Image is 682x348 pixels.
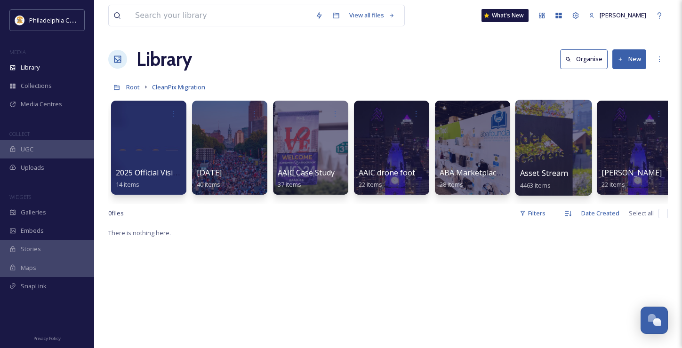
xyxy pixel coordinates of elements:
[152,83,205,91] span: CleanPix Migration
[440,180,463,189] span: 28 items
[197,168,222,189] a: [DATE]40 items
[116,168,209,189] a: 2025 Official Visitors Guide14 items
[116,167,209,178] span: 2025 Official Visitors Guide
[33,332,61,343] a: Privacy Policy
[440,167,519,178] span: ABA Marketplace 2025
[440,168,519,189] a: ABA Marketplace 202528 items
[629,209,654,218] span: Select all
[520,181,551,189] span: 4463 items
[33,335,61,341] span: Privacy Policy
[21,282,47,291] span: SnapLink
[21,226,44,235] span: Embeds
[515,204,550,222] div: Filters
[560,49,608,69] button: Organise
[29,16,148,24] span: Philadelphia Convention & Visitors Bureau
[359,167,480,178] span: AAIC drone footage purple skyline
[15,16,24,25] img: download.jpeg
[577,204,624,222] div: Date Created
[21,245,41,253] span: Stories
[278,168,335,189] a: AAIC Case Study37 items
[21,100,62,109] span: Media Centres
[520,168,568,178] span: Asset Stream
[126,83,140,91] span: Root
[602,180,625,189] span: 22 items
[21,63,40,72] span: Library
[116,180,139,189] span: 14 items
[278,167,335,178] span: AAIC Case Study
[152,81,205,93] a: CleanPix Migration
[520,169,568,190] a: Asset Stream4463 items
[136,45,192,73] a: Library
[641,307,668,334] button: Open Chat
[602,167,662,178] span: [PERSON_NAME]
[9,130,30,137] span: COLLECT
[21,81,52,90] span: Collections
[130,5,311,26] input: Search your library
[21,163,44,172] span: Uploads
[9,193,31,200] span: WIDGETS
[21,263,36,272] span: Maps
[126,81,140,93] a: Root
[345,6,400,24] a: View all files
[197,180,220,189] span: 40 items
[481,9,529,22] a: What's New
[584,6,651,24] a: [PERSON_NAME]
[21,145,33,154] span: UGC
[602,168,662,189] a: [PERSON_NAME]22 items
[600,11,646,19] span: [PERSON_NAME]
[197,167,222,178] span: [DATE]
[108,209,124,218] span: 0 file s
[359,180,382,189] span: 22 items
[108,229,171,237] span: There is nothing here.
[278,180,301,189] span: 37 items
[9,48,26,55] span: MEDIA
[612,49,646,69] button: New
[359,168,480,189] a: AAIC drone footage purple skyline22 items
[21,208,46,217] span: Galleries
